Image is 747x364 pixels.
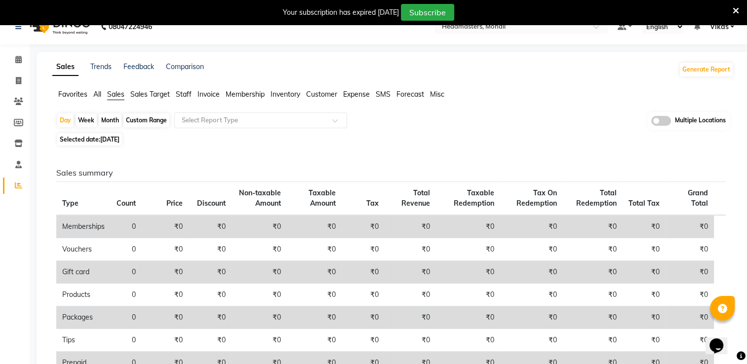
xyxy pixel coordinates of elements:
[232,261,286,284] td: ₹0
[232,284,286,306] td: ₹0
[384,329,436,352] td: ₹0
[111,215,142,238] td: 0
[680,63,733,76] button: Generate Report
[563,261,623,284] td: ₹0
[286,238,341,261] td: ₹0
[166,199,183,208] span: Price
[666,215,714,238] td: ₹0
[56,215,111,238] td: Memberships
[666,329,714,352] td: ₹0
[623,329,666,352] td: ₹0
[25,13,93,40] img: logo
[436,306,500,329] td: ₹0
[62,199,79,208] span: Type
[111,306,142,329] td: 0
[500,284,563,306] td: ₹0
[76,113,97,127] div: Week
[166,62,204,71] a: Comparison
[500,329,563,352] td: ₹0
[308,188,335,208] span: Taxable Amount
[563,238,623,261] td: ₹0
[123,113,169,127] div: Custom Range
[232,306,286,329] td: ₹0
[500,215,563,238] td: ₹0
[563,284,623,306] td: ₹0
[57,113,74,127] div: Day
[189,238,232,261] td: ₹0
[286,215,341,238] td: ₹0
[271,90,300,99] span: Inventory
[709,22,728,32] span: Vikas
[436,215,500,238] td: ₹0
[401,188,430,208] span: Total Revenue
[623,215,666,238] td: ₹0
[56,168,726,178] h6: Sales summary
[623,261,666,284] td: ₹0
[563,329,623,352] td: ₹0
[286,329,341,352] td: ₹0
[142,329,189,352] td: ₹0
[623,306,666,329] td: ₹0
[341,306,384,329] td: ₹0
[341,284,384,306] td: ₹0
[100,136,119,143] span: [DATE]
[57,133,122,146] span: Selected date:
[111,329,142,352] td: 0
[341,261,384,284] td: ₹0
[666,284,714,306] td: ₹0
[629,199,660,208] span: Total Tax
[56,329,111,352] td: Tips
[58,90,87,99] span: Favorites
[56,238,111,261] td: Vouchers
[500,238,563,261] td: ₹0
[384,215,436,238] td: ₹0
[341,329,384,352] td: ₹0
[142,284,189,306] td: ₹0
[189,261,232,284] td: ₹0
[189,329,232,352] td: ₹0
[123,62,154,71] a: Feedback
[99,113,121,127] div: Month
[436,329,500,352] td: ₹0
[142,215,189,238] td: ₹0
[93,90,101,99] span: All
[500,261,563,284] td: ₹0
[52,58,79,76] a: Sales
[436,261,500,284] td: ₹0
[111,284,142,306] td: 0
[343,90,370,99] span: Expense
[130,90,170,99] span: Sales Target
[666,261,714,284] td: ₹0
[436,238,500,261] td: ₹0
[197,90,220,99] span: Invoice
[286,261,341,284] td: ₹0
[90,62,112,71] a: Trends
[56,261,111,284] td: Gift card
[623,238,666,261] td: ₹0
[384,306,436,329] td: ₹0
[666,306,714,329] td: ₹0
[142,238,189,261] td: ₹0
[516,188,557,208] span: Tax On Redemption
[666,238,714,261] td: ₹0
[232,329,286,352] td: ₹0
[226,90,265,99] span: Membership
[56,284,111,306] td: Products
[189,284,232,306] td: ₹0
[189,215,232,238] td: ₹0
[366,199,378,208] span: Tax
[688,188,708,208] span: Grand Total
[107,90,124,99] span: Sales
[384,261,436,284] td: ₹0
[430,90,444,99] span: Misc
[111,261,142,284] td: 0
[341,215,384,238] td: ₹0
[623,284,666,306] td: ₹0
[232,238,286,261] td: ₹0
[384,238,436,261] td: ₹0
[111,238,142,261] td: 0
[286,306,341,329] td: ₹0
[396,90,424,99] span: Forecast
[376,90,391,99] span: SMS
[176,90,192,99] span: Staff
